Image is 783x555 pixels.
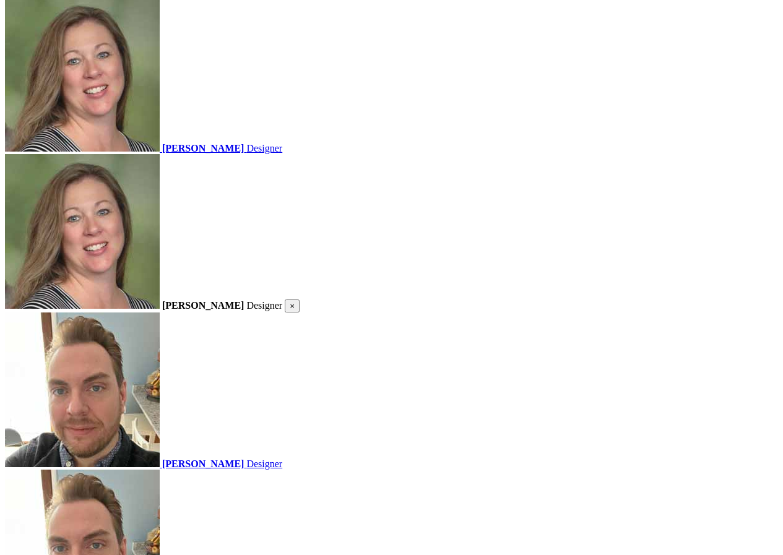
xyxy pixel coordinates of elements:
img: closet factory employee Tucker Alex [5,312,160,467]
img: closet factory employee Tucker Holly [5,154,160,309]
span: Designer [246,143,282,153]
span: Designer [246,300,282,311]
strong: [PERSON_NAME] [162,300,244,311]
strong: [PERSON_NAME] [162,143,244,153]
a: closet factory employee Tucker Alex [PERSON_NAME] Designer [5,312,778,470]
span: × [290,301,295,311]
button: Close [285,299,300,312]
strong: [PERSON_NAME] [162,458,244,469]
span: Designer [246,458,282,469]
